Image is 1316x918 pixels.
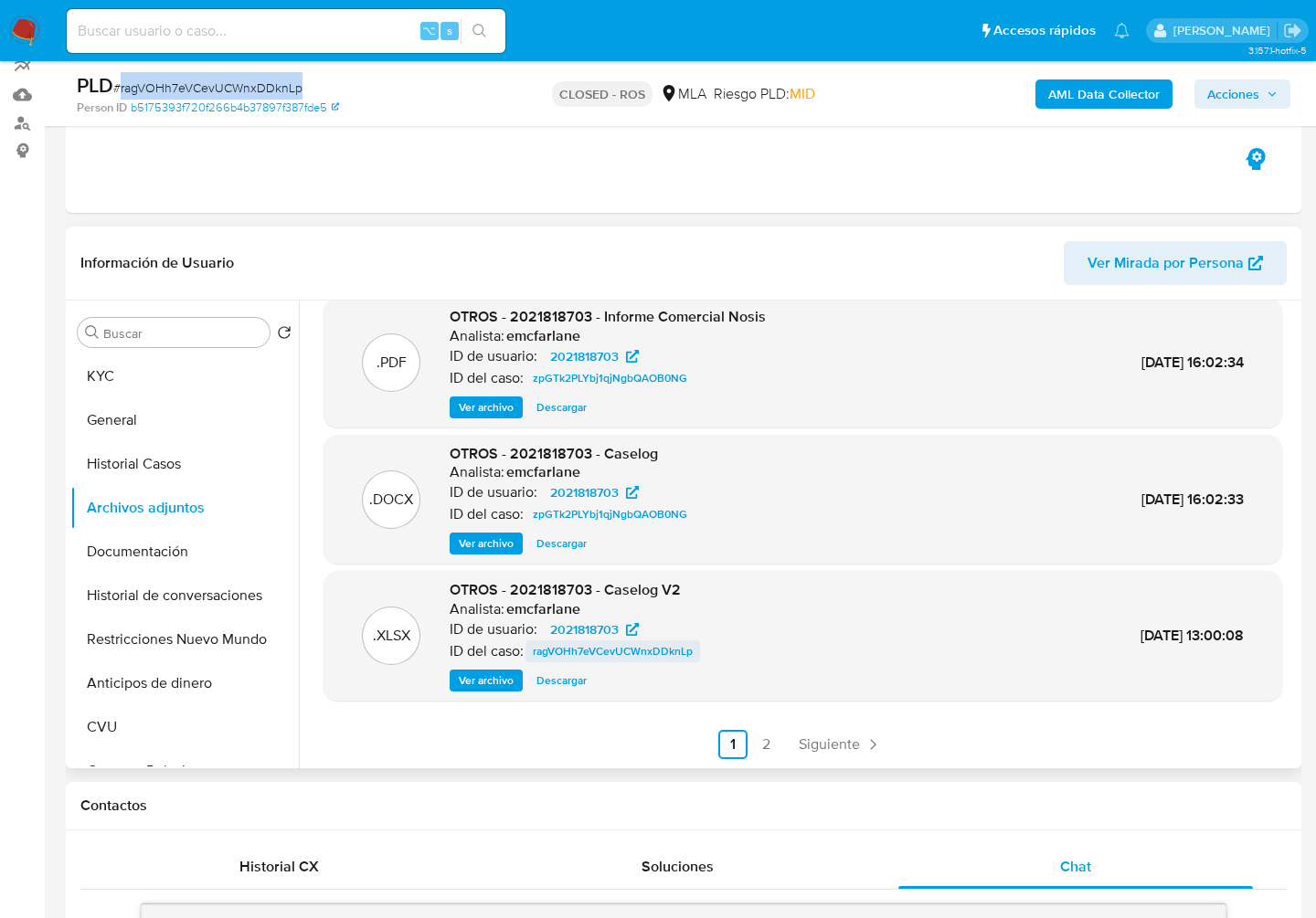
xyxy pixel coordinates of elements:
[377,353,407,373] p: .PDF
[77,100,127,116] b: Person ID
[85,325,100,340] button: Buscar
[1141,352,1244,373] span: [DATE] 16:02:34
[550,618,619,640] span: 2021818703
[67,19,505,43] input: Buscar usuario o caso...
[1035,79,1173,109] button: AML Data Collector
[70,398,299,442] button: General
[525,503,695,525] a: zpGTk2PLYbj1qjNgbQAOB0NG
[1088,241,1244,285] span: Ver Mirada por Persona
[450,443,658,464] span: OTROS - 2021818703 - Caselog
[70,705,299,749] button: CVU
[533,640,693,662] span: ragVOHh7eVCevUCWnxDDknLp
[1248,43,1307,58] span: 3.157.1-hotfix-5
[70,661,299,705] button: Anticipos de dinero
[70,442,299,486] button: Historial Casos
[450,306,766,327] span: OTROS - 2021818703 - Informe Comercial Nosis
[506,600,580,618] h6: emcfarlane
[1048,79,1160,109] b: AML Data Collector
[791,730,889,759] a: Siguiente
[80,797,1287,815] h1: Contactos
[80,254,234,272] h1: Información de Usuario
[459,398,514,417] span: Ver archivo
[1060,856,1091,877] span: Chat
[527,396,596,418] button: Descargar
[450,505,524,523] p: ID del caso:
[450,642,524,660] p: ID del caso:
[459,671,514,690] span: Ver archivo
[1207,79,1259,109] span: Acciones
[1283,21,1302,40] a: Salir
[450,579,681,600] span: OTROS - 2021818703 - Caselog V2
[450,396,523,418] button: Ver archivo
[77,70,113,100] b: PLD
[993,21,1096,40] span: Accesos rápidos
[539,345,650,367] a: 2021818703
[450,327,504,345] p: Analista:
[536,534,587,553] span: Descargar
[131,100,339,116] a: b5175393f720f266b4b37897f387fde5
[539,618,650,640] a: 2021818703
[450,620,537,638] p: ID de usuario:
[450,670,523,691] button: Ver archivo
[70,530,299,574] button: Documentación
[450,600,504,618] p: Analista:
[1114,23,1130,38] a: Notificaciones
[1141,489,1244,510] span: [DATE] 16:02:33
[459,534,514,553] span: Ver archivo
[369,490,413,510] p: .DOCX
[525,367,695,389] a: zpGTk2PLYbj1qjNgbQAOB0NG
[660,84,706,104] div: MLA
[70,749,299,793] button: Cruces y Relaciones
[450,369,524,387] p: ID del caso:
[70,486,299,530] button: Archivos adjuntos
[277,325,292,345] button: Volver al orden por defecto
[790,83,815,104] span: MID
[1173,22,1277,39] p: jessica.fukman@mercadolibre.com
[550,481,619,503] span: 2021818703
[552,81,653,107] p: CLOSED - ROS
[461,18,498,44] button: search-icon
[447,22,452,39] span: s
[103,325,262,342] input: Buscar
[1194,79,1290,109] button: Acciones
[642,856,714,877] span: Soluciones
[506,327,580,345] h6: emcfarlane
[533,503,687,525] span: zpGTk2PLYbj1qjNgbQAOB0NG
[799,737,860,752] span: Siguiente
[113,79,302,97] span: # ragVOHh7eVCevUCWnxDDknLp
[324,730,1282,759] nav: Paginación
[539,481,650,503] a: 2021818703
[718,730,748,759] a: Ir a la página 1
[239,856,319,877] span: Historial CX
[70,574,299,617] button: Historial de conversaciones
[527,533,596,554] button: Descargar
[550,345,619,367] span: 2021818703
[527,670,596,691] button: Descargar
[422,22,436,39] span: ⌥
[373,626,410,646] p: .XLSX
[536,398,587,417] span: Descargar
[536,671,587,690] span: Descargar
[506,463,580,481] h6: emcfarlane
[450,533,523,554] button: Ver archivo
[751,730,780,759] a: Ir a la página 2
[533,367,687,389] span: zpGTk2PLYbj1qjNgbQAOB0NG
[450,347,537,365] p: ID de usuario:
[450,463,504,481] p: Analista:
[714,84,815,104] span: Riesgo PLD:
[525,640,700,662] a: ragVOHh7eVCevUCWnxDDknLp
[70,617,299,661] button: Restricciones Nuevo Mundo
[70,354,299,398] button: KYC
[1141,625,1244,646] span: [DATE] 13:00:08
[450,483,537,501] p: ID de usuario:
[1064,241,1287,285] button: Ver Mirada por Persona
